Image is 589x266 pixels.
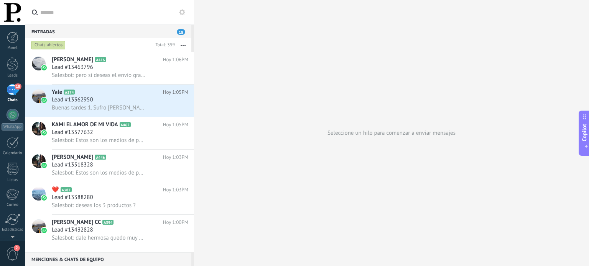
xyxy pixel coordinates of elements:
a: avataricon[PERSON_NAME]A446Hoy 1:03PMLead #13518328Salesbot: Estos son los medios de pago que man... [25,150,194,182]
img: icon [41,98,47,103]
img: icon [41,130,47,135]
span: Hoy 1:03PM [163,186,188,194]
span: Hoy 1:05PM [163,88,188,96]
div: Chats abiertos [31,41,66,50]
span: 2 [14,245,20,251]
span: Salesbot: dale hermosa quedo muy atenta [52,234,146,242]
div: Correo [2,202,24,207]
div: Panel [2,46,24,51]
span: KAMI EL AMOR DE MI VIDA [52,121,118,129]
span: [DEMOGRAPHIC_DATA] Es Amor [52,251,130,259]
span: Buenas tardes 1. Sufro [PERSON_NAME] con caspa y grasa en la raíz y en general de mi cabello es s... [52,104,146,111]
div: Total: 359 [152,41,175,49]
a: avatariconYaleA374Hoy 1:05PMLead #13362950Buenas tardes 1. Sufro [PERSON_NAME] con caspa y grasa ... [25,85,194,117]
span: [PERSON_NAME] CC [52,219,101,226]
span: Lead #13388280 [52,194,93,201]
span: Hoy 1:05PM [163,121,188,129]
a: avataricon❤️A382Hoy 1:03PMLead #13388280Salesbot: deseas los 3 productos ? [25,182,194,214]
div: Estadísticas [2,227,24,232]
span: Lead #13577632 [52,129,93,136]
span: Salesbot: deseas los 3 productos ? [52,202,136,209]
span: Hoy 1:03PM [163,153,188,161]
span: Salesbot: Estos son los medios de pago que manejamos: ⭐Tarjeta de crédito ⭐Tarjeta débito ⭐Transf... [52,137,146,144]
span: Hoy 1:00PM [163,251,188,259]
span: Salesbot: Estos son los medios de pago que manejamos: ⭐Tarjeta de crédito ⭐Tarjeta débito ⭐Transf... [52,169,146,176]
img: icon [41,65,47,70]
div: Calendario [2,151,24,156]
span: A462 [120,122,131,127]
div: Leads [2,73,24,78]
span: Lead #13362950 [52,96,93,104]
span: A382 [61,187,72,192]
span: 18 [15,83,21,90]
span: Yale [52,88,62,96]
span: A394 [102,220,114,225]
img: icon [41,228,47,233]
span: Lead #13432828 [52,226,93,234]
span: 18 [177,29,185,35]
div: Menciones & Chats de equipo [25,252,191,266]
div: WhatsApp [2,123,23,131]
div: Entradas [25,24,191,38]
span: Salesbot: pero si deseas el envio gratis te lo puedo aplicar [52,72,146,79]
span: A446 [95,155,106,160]
a: avataricon[PERSON_NAME]A416Hoy 1:06PMLead #13463796Salesbot: pero si deseas el envio gratis te lo... [25,52,194,84]
a: avatariconKAMI EL AMOR DE MI VIDAA462Hoy 1:05PMLead #13577632Salesbot: Estos son los medios de pa... [25,117,194,149]
span: Hoy 1:00PM [163,219,188,226]
img: icon [41,163,47,168]
span: [PERSON_NAME] [52,153,93,161]
span: Lead #13518328 [52,161,93,169]
img: icon [41,195,47,201]
span: ❤️ [52,186,59,194]
span: Copilot [581,124,588,141]
a: avataricon[PERSON_NAME] CCA394Hoy 1:00PMLead #13432828Salesbot: dale hermosa quedo muy atenta [25,215,194,247]
div: Chats [2,98,24,103]
span: Lead #13463796 [52,64,93,71]
span: Hoy 1:06PM [163,56,188,64]
div: Listas [2,178,24,183]
span: A416 [95,57,106,62]
span: [PERSON_NAME] [52,56,93,64]
span: A374 [64,90,75,95]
